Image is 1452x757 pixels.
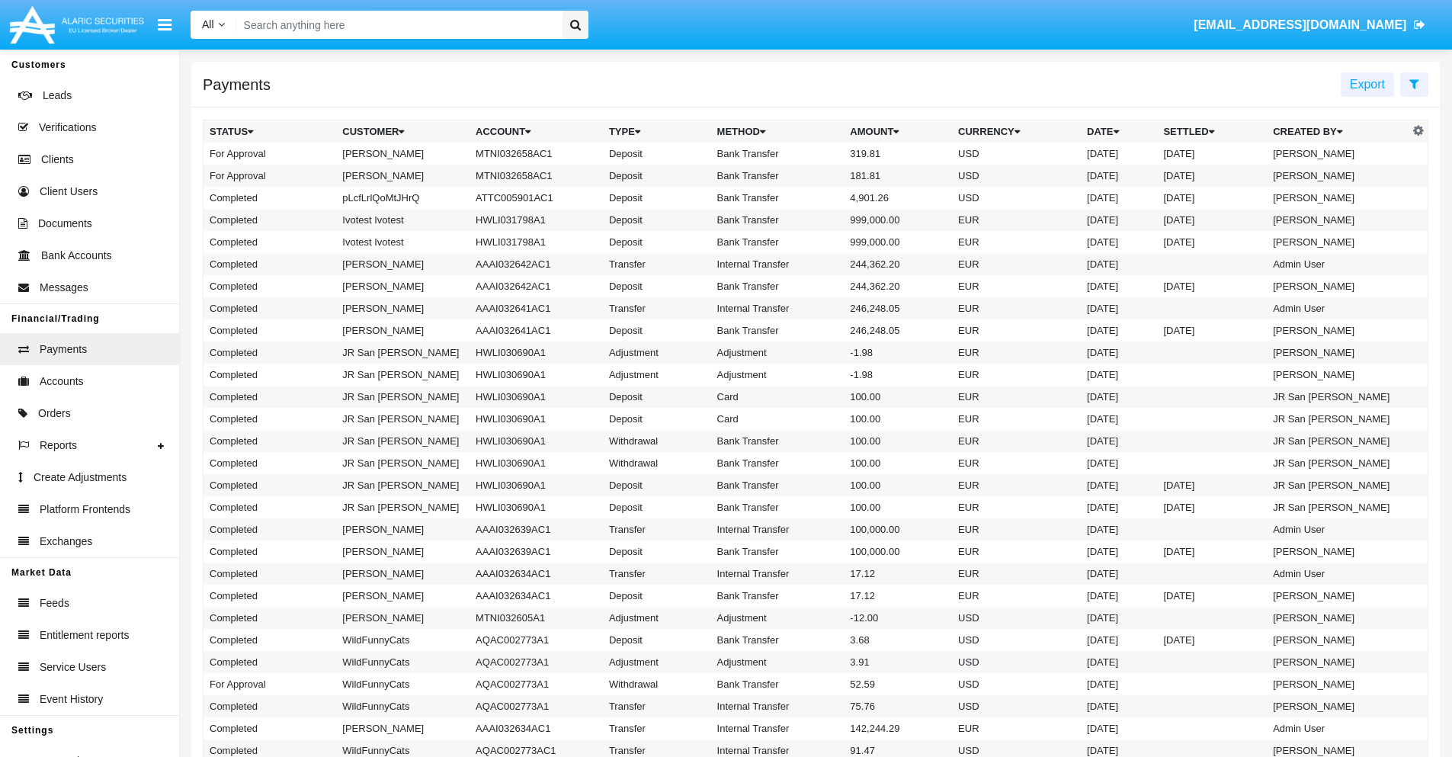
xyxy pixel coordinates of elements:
td: AAAI032641AC1 [470,319,603,342]
td: WildFunnyCats [336,695,470,717]
td: JR San [PERSON_NAME] [336,342,470,364]
td: Bank Transfer [711,540,845,563]
td: For Approval [204,143,337,165]
td: [DATE] [1081,209,1157,231]
td: [PERSON_NAME] [336,253,470,275]
td: EUR [952,430,1081,452]
td: 246,248.05 [844,297,952,319]
td: Withdrawal [603,430,711,452]
td: EUR [952,496,1081,518]
td: [PERSON_NAME] [1267,364,1409,386]
td: HWLI030690A1 [470,408,603,430]
button: Export [1341,72,1394,97]
td: JR San [PERSON_NAME] [1267,474,1409,496]
td: Deposit [603,585,711,607]
td: Adjustment [711,364,845,386]
td: [DATE] [1081,342,1157,364]
td: Completed [204,629,337,651]
td: ATTC005901AC1 [470,187,603,209]
td: [PERSON_NAME] [1267,540,1409,563]
td: Bank Transfer [711,496,845,518]
td: 100.00 [844,474,952,496]
td: JR San [PERSON_NAME] [336,386,470,408]
td: WildFunnyCats [336,673,470,695]
td: Adjustment [711,342,845,364]
td: [DATE] [1081,585,1157,607]
td: For Approval [204,165,337,187]
td: Deposit [603,629,711,651]
td: AQAC002773A1 [470,695,603,717]
td: JR San [PERSON_NAME] [1267,386,1409,408]
td: Ivotest Ivotest [336,231,470,253]
td: [PERSON_NAME] [1267,607,1409,629]
td: USD [952,695,1081,717]
td: -1.98 [844,364,952,386]
td: 181.81 [844,165,952,187]
td: Internal Transfer [711,563,845,585]
td: [PERSON_NAME] [336,165,470,187]
td: [DATE] [1081,607,1157,629]
td: [DATE] [1157,187,1267,209]
span: Event History [40,691,103,707]
td: Bank Transfer [711,673,845,695]
td: AAAI032642AC1 [470,253,603,275]
th: Method [711,120,845,143]
td: 75.76 [844,695,952,717]
td: AQAC002773A1 [470,673,603,695]
td: Completed [204,563,337,585]
td: Completed [204,717,337,739]
td: 100,000.00 [844,540,952,563]
td: Deposit [603,231,711,253]
td: AAAI032634AC1 [470,563,603,585]
td: pLcfLrlQoMtJHrQ [336,187,470,209]
td: Deposit [603,319,711,342]
td: JR San [PERSON_NAME] [336,452,470,474]
td: AQAC002773A1 [470,651,603,673]
td: [DATE] [1157,496,1267,518]
td: Admin User [1267,563,1409,585]
td: USD [952,165,1081,187]
td: Transfer [603,717,711,739]
td: USD [952,629,1081,651]
td: Bank Transfer [711,629,845,651]
span: Payments [40,342,87,358]
td: [PERSON_NAME] [336,717,470,739]
td: Adjustment [603,364,711,386]
span: Feeds [40,595,69,611]
td: 142,244.29 [844,717,952,739]
td: Bank Transfer [711,209,845,231]
td: EUR [952,319,1081,342]
td: Adjustment [711,607,845,629]
td: [PERSON_NAME] [1267,695,1409,717]
td: USD [952,673,1081,695]
td: [DATE] [1157,319,1267,342]
td: -12.00 [844,607,952,629]
td: [PERSON_NAME] [1267,231,1409,253]
td: [DATE] [1157,540,1267,563]
td: -1.98 [844,342,952,364]
td: [PERSON_NAME] [1267,342,1409,364]
span: Service Users [40,659,106,675]
td: [PERSON_NAME] [336,143,470,165]
td: Bank Transfer [711,474,845,496]
td: [PERSON_NAME] [1267,165,1409,187]
td: [DATE] [1081,430,1157,452]
td: [DATE] [1081,452,1157,474]
td: Completed [204,408,337,430]
th: Currency [952,120,1081,143]
td: 17.12 [844,563,952,585]
h5: Payments [203,79,271,91]
td: Completed [204,364,337,386]
td: [DATE] [1081,408,1157,430]
td: 52.59 [844,673,952,695]
td: [PERSON_NAME] [336,563,470,585]
td: 3.68 [844,629,952,651]
td: [DATE] [1081,275,1157,297]
td: Deposit [603,496,711,518]
th: Type [603,120,711,143]
td: [DATE] [1081,165,1157,187]
td: Adjustment [603,342,711,364]
td: Completed [204,607,337,629]
td: Card [711,408,845,430]
td: Completed [204,297,337,319]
